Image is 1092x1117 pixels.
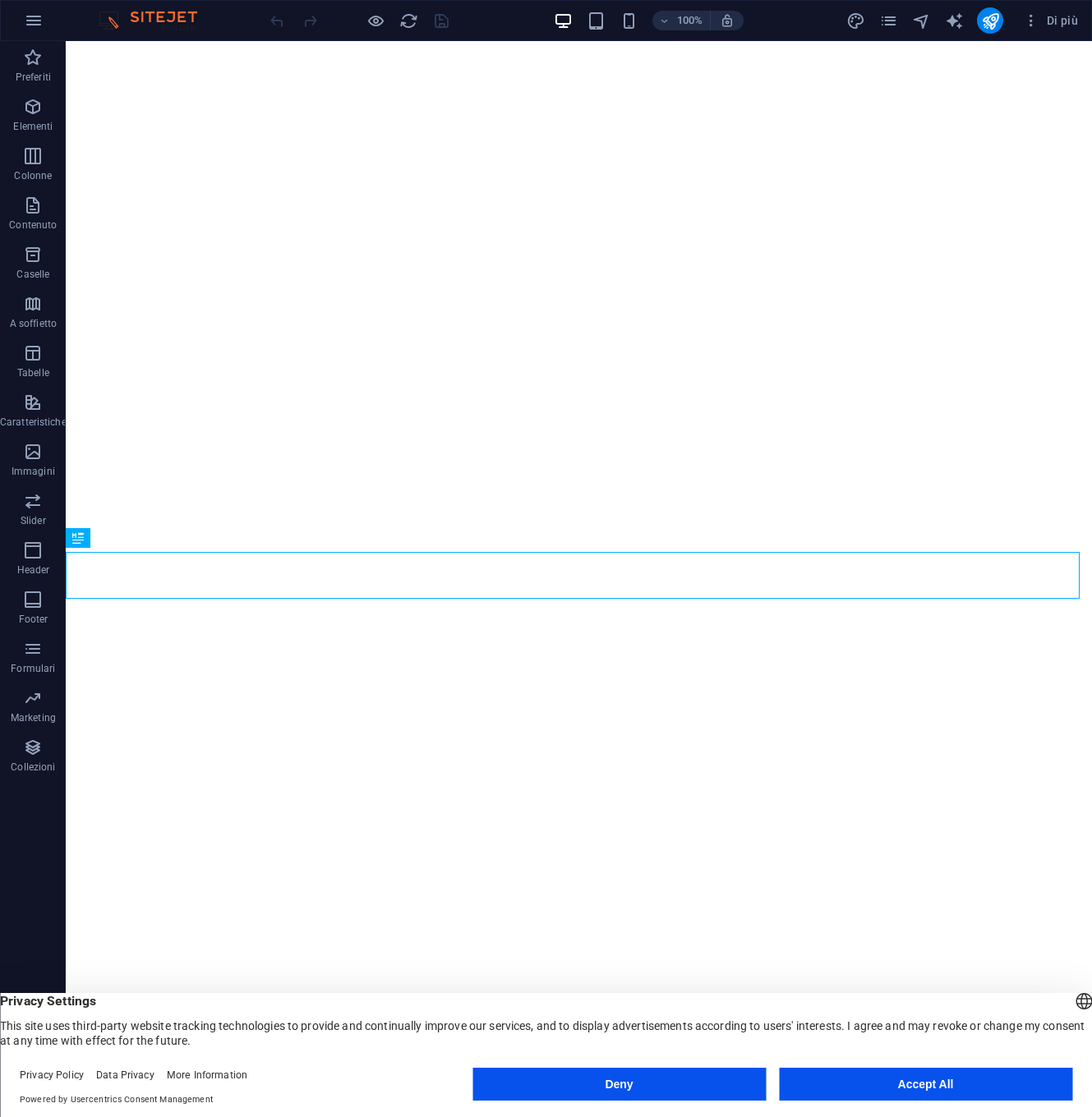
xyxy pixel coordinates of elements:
p: Header [17,563,50,577]
p: Slider [21,514,46,527]
i: Ricarica la pagina [399,11,418,30]
p: Collezioni [11,761,55,774]
img: Editor Logo [94,11,218,30]
button: design [845,11,865,30]
p: Marketing [11,711,56,724]
i: AI Writer [945,11,964,30]
p: Caselle [16,268,49,281]
p: Contenuto [9,218,57,232]
p: Immagini [12,465,55,478]
p: Formulari [11,662,55,675]
button: publish [977,7,1003,34]
button: Di più [1016,7,1085,34]
button: reload [399,11,418,30]
p: Footer [19,613,48,626]
p: Colonne [14,169,52,182]
p: A soffietto [10,317,57,330]
i: Quando ridimensioni, regola automaticamente il livello di zoom in modo che corrisponda al disposi... [720,13,735,28]
i: Design (Ctrl+Alt+Y) [846,11,865,30]
button: navigator [911,11,931,30]
i: Pubblica [981,11,1000,30]
button: pages [878,11,898,30]
p: Preferiti [16,71,51,84]
p: Elementi [13,120,53,133]
p: Tabelle [17,366,49,379]
button: 100% [652,11,711,30]
button: text_generator [944,11,964,30]
i: Pagine (Ctrl+Alt+S) [879,11,898,30]
span: Di più [1023,12,1078,29]
i: Navigatore [912,11,931,30]
button: Clicca qui per lasciare la modalità di anteprima e continuare la modifica [366,11,385,30]
h6: 100% [677,11,703,30]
